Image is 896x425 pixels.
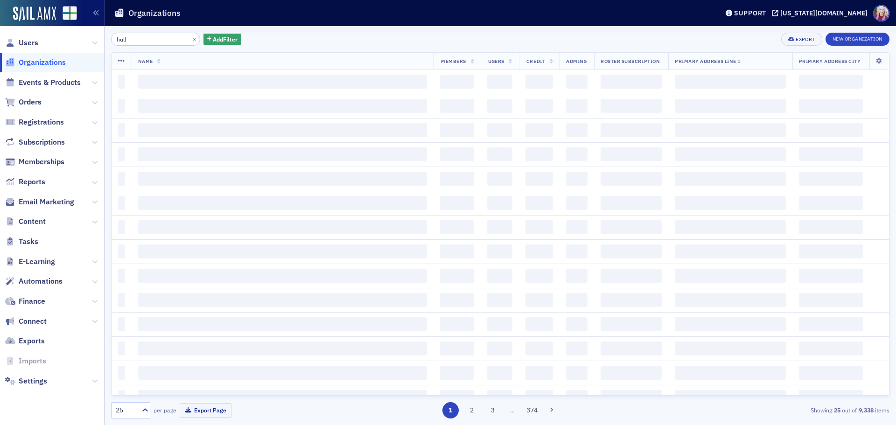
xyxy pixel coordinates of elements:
[601,317,662,331] span: ‌
[5,197,74,207] a: Email Marketing
[675,317,786,331] span: ‌
[487,99,512,113] span: ‌
[118,244,125,258] span: ‌
[19,38,38,48] span: Users
[637,406,889,414] div: Showing out of items
[525,341,553,355] span: ‌
[675,341,786,355] span: ‌
[485,402,501,418] button: 3
[675,99,786,113] span: ‌
[138,220,427,234] span: ‌
[19,356,46,366] span: Imports
[487,196,512,210] span: ‌
[487,269,512,283] span: ‌
[5,157,64,167] a: Memberships
[19,237,38,247] span: Tasks
[19,336,45,346] span: Exports
[5,356,46,366] a: Imports
[487,75,512,89] span: ‌
[566,341,588,355] span: ‌
[19,316,47,327] span: Connect
[675,293,786,307] span: ‌
[440,220,474,234] span: ‌
[525,317,553,331] span: ‌
[5,276,63,286] a: Automations
[5,137,65,147] a: Subscriptions
[525,196,553,210] span: ‌
[601,75,662,89] span: ‌
[601,220,662,234] span: ‌
[440,390,474,404] span: ‌
[675,269,786,283] span: ‌
[138,366,427,380] span: ‌
[463,402,480,418] button: 2
[487,172,512,186] span: ‌
[601,172,662,186] span: ‌
[19,197,74,207] span: Email Marketing
[799,293,863,307] span: ‌
[734,9,766,17] div: Support
[675,123,786,137] span: ‌
[525,172,553,186] span: ‌
[566,75,588,89] span: ‌
[566,172,588,186] span: ‌
[56,6,77,22] a: View Homepage
[566,123,588,137] span: ‌
[440,244,474,258] span: ‌
[440,99,474,113] span: ‌
[118,390,125,404] span: ‌
[826,33,889,46] button: New Organization
[5,177,45,187] a: Reports
[799,172,863,186] span: ‌
[488,58,504,64] span: Users
[118,317,125,331] span: ‌
[601,244,662,258] span: ‌
[525,269,553,283] span: ‌
[19,77,81,88] span: Events & Products
[441,58,466,64] span: Members
[440,172,474,186] span: ‌
[601,293,662,307] span: ‌
[675,58,741,64] span: Primary Address Line 1
[487,366,512,380] span: ‌
[138,147,427,161] span: ‌
[138,341,427,355] span: ‌
[799,123,863,137] span: ‌
[118,99,125,113] span: ‌
[857,406,875,414] strong: 9,338
[138,293,427,307] span: ‌
[601,196,662,210] span: ‌
[566,196,588,210] span: ‌
[5,117,64,127] a: Registrations
[118,220,125,234] span: ‌
[5,97,42,107] a: Orders
[780,9,868,17] div: [US_STATE][DOMAIN_NAME]
[5,296,45,307] a: Finance
[5,257,55,267] a: E-Learning
[675,366,786,380] span: ‌
[566,244,588,258] span: ‌
[675,196,786,210] span: ‌
[799,269,863,283] span: ‌
[781,33,822,46] button: Export
[675,75,786,89] span: ‌
[873,5,889,21] span: Profile
[138,172,427,186] span: ‌
[506,406,519,414] span: …
[111,33,200,46] input: Search…
[799,341,863,355] span: ‌
[525,147,553,161] span: ‌
[566,390,588,404] span: ‌
[675,147,786,161] span: ‌
[13,7,56,21] a: SailAMX
[675,390,786,404] span: ‌
[826,34,889,42] a: New Organization
[180,403,231,418] button: Export Page
[5,216,46,227] a: Content
[487,244,512,258] span: ‌
[118,147,125,161] span: ‌
[772,10,871,16] button: [US_STATE][DOMAIN_NAME]
[138,58,153,64] span: Name
[19,177,45,187] span: Reports
[799,99,863,113] span: ‌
